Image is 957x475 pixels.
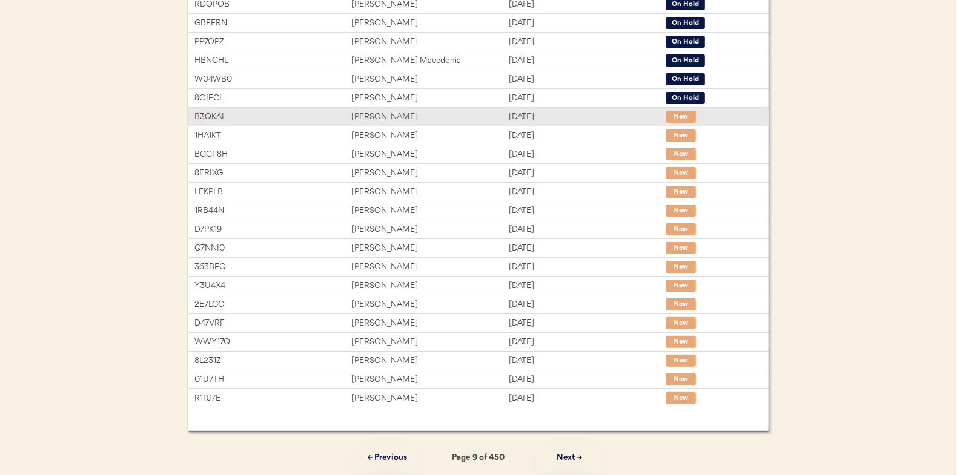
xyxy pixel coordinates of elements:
div: 8L231Z [194,354,351,368]
div: 1RB44N [194,204,351,218]
div: [PERSON_NAME] [351,260,508,274]
div: [DATE] [509,223,666,237]
div: [PERSON_NAME] [351,316,508,330]
div: [PERSON_NAME] [351,204,508,218]
div: 1HA1KT [194,129,351,143]
div: [DATE] [509,316,666,330]
div: GBFFRN [194,16,351,30]
div: [PERSON_NAME] [351,129,508,143]
div: W04WB0 [194,73,351,87]
div: [PERSON_NAME] Macedonia [351,54,508,68]
div: [DATE] [509,166,666,180]
div: [DATE] [509,260,666,274]
div: [PERSON_NAME] [351,298,508,312]
div: 8OIFCL [194,91,351,105]
div: [DATE] [509,73,666,87]
div: [PERSON_NAME] [351,373,508,387]
div: [DATE] [509,35,666,49]
div: 2E7LGO [194,298,351,312]
div: HBNCHL [194,54,351,68]
div: BCCF8H [194,148,351,162]
div: [DATE] [509,298,666,312]
div: [DATE] [509,91,666,105]
div: Y3U4X4 [194,279,351,293]
div: PP7OPZ [194,35,351,49]
div: [PERSON_NAME] [351,354,508,368]
div: [DATE] [509,148,666,162]
div: D7PK19 [194,223,351,237]
div: [PERSON_NAME] [351,241,508,255]
div: [DATE] [509,110,666,124]
div: R1PJ7E [194,391,351,405]
div: [DATE] [509,241,666,255]
div: [DATE] [509,335,666,349]
div: [PERSON_NAME] [351,16,508,30]
button: Next → [539,444,600,471]
div: Page 9 of 450 [418,451,539,465]
div: [DATE] [509,391,666,405]
div: [PERSON_NAME] [351,185,508,199]
div: [PERSON_NAME] [351,279,508,293]
div: [PERSON_NAME] [351,73,508,87]
div: [PERSON_NAME] [351,35,508,49]
div: [PERSON_NAME] [351,91,508,105]
div: WWY17Q [194,335,351,349]
div: [PERSON_NAME] [351,335,508,349]
div: D47VRF [194,316,351,330]
div: LEKPLB [194,185,351,199]
div: 01U7TH [194,373,351,387]
div: [PERSON_NAME] [351,110,508,124]
div: [DATE] [509,279,666,293]
div: [PERSON_NAME] [351,148,508,162]
div: [DATE] [509,129,666,143]
div: [DATE] [509,16,666,30]
div: [PERSON_NAME] [351,223,508,237]
div: [DATE] [509,204,666,218]
div: 363BFQ [194,260,351,274]
div: [PERSON_NAME] [351,391,508,405]
div: Q7NNI0 [194,241,351,255]
div: [PERSON_NAME] [351,166,508,180]
div: [DATE] [509,54,666,68]
div: B3QKAI [194,110,351,124]
div: 8ERIXG [194,166,351,180]
div: [DATE] [509,185,666,199]
div: [DATE] [509,354,666,368]
button: ← Previous [357,444,418,471]
div: [DATE] [509,373,666,387]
